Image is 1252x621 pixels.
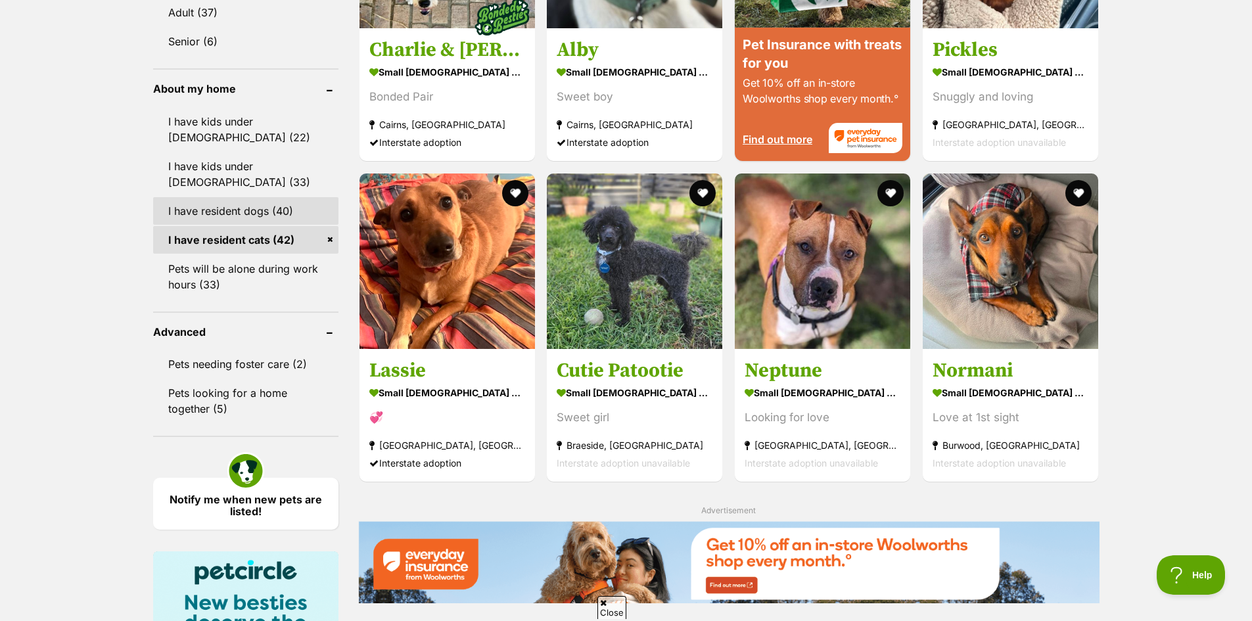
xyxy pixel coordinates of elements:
[933,37,1088,62] h3: Pickles
[701,505,756,515] span: Advertisement
[153,326,338,338] header: Advanced
[557,133,712,151] div: Interstate adoption
[557,116,712,133] strong: Cairns, [GEOGRAPHIC_DATA]
[1157,555,1226,595] iframe: Help Scout Beacon - Open
[369,409,525,426] div: 💞
[735,173,910,349] img: Neptune - American Staffy Dog
[359,28,535,161] a: Charlie & [PERSON_NAME] small [DEMOGRAPHIC_DATA] Dog Bonded Pair Cairns, [GEOGRAPHIC_DATA] Inters...
[933,383,1088,402] strong: small [DEMOGRAPHIC_DATA] Dog
[369,37,525,62] h3: Charlie & [PERSON_NAME]
[369,436,525,454] strong: [GEOGRAPHIC_DATA], [GEOGRAPHIC_DATA]
[153,108,338,151] a: I have kids under [DEMOGRAPHIC_DATA] (22)
[745,383,900,402] strong: small [DEMOGRAPHIC_DATA] Dog
[933,457,1066,469] span: Interstate adoption unavailable
[933,137,1066,148] span: Interstate adoption unavailable
[557,62,712,81] strong: small [DEMOGRAPHIC_DATA] Dog
[547,28,722,161] a: Alby small [DEMOGRAPHIC_DATA] Dog Sweet boy Cairns, [GEOGRAPHIC_DATA] Interstate adoption
[153,379,338,423] a: Pets looking for a home together (5)
[933,88,1088,106] div: Snuggly and loving
[153,478,338,530] a: Notify me when new pets are listed!
[359,173,535,349] img: Lassie - Mixed Dog
[547,348,722,482] a: Cutie Patootie small [DEMOGRAPHIC_DATA] Dog Sweet girl Braeside, [GEOGRAPHIC_DATA] Interstate ado...
[877,180,904,206] button: favourite
[923,28,1098,161] a: Pickles small [DEMOGRAPHIC_DATA] Dog Snuggly and loving [GEOGRAPHIC_DATA], [GEOGRAPHIC_DATA] Inte...
[358,521,1100,603] img: Everyday Insurance promotional banner
[557,37,712,62] h3: Alby
[369,358,525,383] h3: Lassie
[745,436,900,454] strong: [GEOGRAPHIC_DATA], [GEOGRAPHIC_DATA]
[735,348,910,482] a: Neptune small [DEMOGRAPHIC_DATA] Dog Looking for love [GEOGRAPHIC_DATA], [GEOGRAPHIC_DATA] Inters...
[153,152,338,196] a: I have kids under [DEMOGRAPHIC_DATA] (33)
[557,457,690,469] span: Interstate adoption unavailable
[153,255,338,298] a: Pets will be alone during work hours (33)
[745,457,878,469] span: Interstate adoption unavailable
[153,28,338,55] a: Senior (6)
[501,180,528,206] button: favourite
[557,358,712,383] h3: Cutie Patootie
[745,409,900,426] div: Looking for love
[369,454,525,472] div: Interstate adoption
[153,83,338,95] header: About my home
[369,383,525,402] strong: small [DEMOGRAPHIC_DATA] Dog
[547,173,722,349] img: Cutie Patootie - Poodle (Toy) Dog
[1065,180,1092,206] button: favourite
[689,180,716,206] button: favourite
[359,348,535,482] a: Lassie small [DEMOGRAPHIC_DATA] Dog 💞 [GEOGRAPHIC_DATA], [GEOGRAPHIC_DATA] Interstate adoption
[923,173,1098,349] img: Normani - Dachshund Dog
[557,88,712,106] div: Sweet boy
[933,62,1088,81] strong: small [DEMOGRAPHIC_DATA] Dog
[369,62,525,81] strong: small [DEMOGRAPHIC_DATA] Dog
[557,383,712,402] strong: small [DEMOGRAPHIC_DATA] Dog
[933,436,1088,454] strong: Burwood, [GEOGRAPHIC_DATA]
[745,358,900,383] h3: Neptune
[923,348,1098,482] a: Normani small [DEMOGRAPHIC_DATA] Dog Love at 1st sight Burwood, [GEOGRAPHIC_DATA] Interstate adop...
[153,226,338,254] a: I have resident cats (42)
[153,350,338,378] a: Pets needing foster care (2)
[369,88,525,106] div: Bonded Pair
[358,521,1100,606] a: Everyday Insurance promotional banner
[369,116,525,133] strong: Cairns, [GEOGRAPHIC_DATA]
[933,358,1088,383] h3: Normani
[557,436,712,454] strong: Braeside, [GEOGRAPHIC_DATA]
[557,409,712,426] div: Sweet girl
[933,409,1088,426] div: Love at 1st sight
[933,116,1088,133] strong: [GEOGRAPHIC_DATA], [GEOGRAPHIC_DATA]
[153,197,338,225] a: I have resident dogs (40)
[369,133,525,151] div: Interstate adoption
[597,596,626,619] span: Close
